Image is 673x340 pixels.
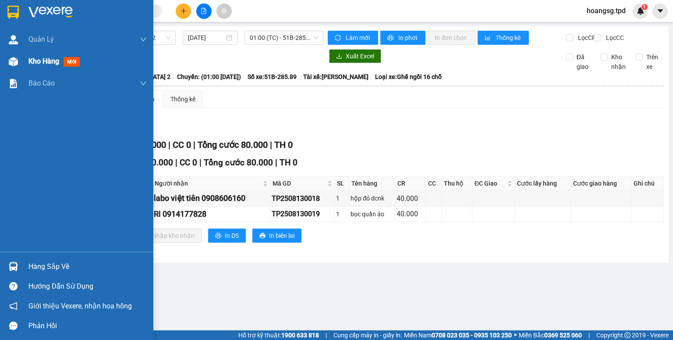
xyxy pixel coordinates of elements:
span: caret-down [656,7,664,15]
span: Kho hàng [28,57,59,65]
span: Người nhận [155,179,262,188]
span: CR 80.000 [134,157,173,168]
span: printer [215,233,221,240]
button: bar-chartThống kê [478,31,529,45]
span: Thống kê [496,33,522,43]
button: printerIn phơi [380,31,425,45]
span: CC 0 [173,140,191,150]
span: In biên lai [269,231,294,240]
div: Phản hồi [28,319,147,333]
span: Lọc CC [602,33,625,43]
img: warehouse-icon [9,262,18,271]
div: Hàng sắp về [28,260,147,273]
span: Loại xe: Ghế ngồi 16 chỗ [375,72,442,82]
span: Tổng cước 80.000 [198,140,268,150]
th: Thu hộ [442,176,472,191]
span: sync [335,35,342,42]
span: Báo cáo [28,78,55,89]
td: TP2508130019 [270,207,334,222]
span: Miền Bắc [519,330,582,340]
span: question-circle [9,282,18,290]
strong: 0708 023 035 - 0935 103 250 [432,332,512,339]
span: Số xe: 51B-285.89 [248,72,297,82]
th: SL [335,176,350,191]
span: down [140,36,147,43]
span: mới [64,57,80,67]
button: aim [216,4,232,19]
span: Kho nhận [608,52,629,72]
span: down [140,80,147,87]
span: Tài xế: [PERSON_NAME] [303,72,368,82]
div: TP2508130018 [272,193,333,204]
button: plus [176,4,191,19]
span: Hỗ trợ kỹ thuật: [238,330,319,340]
span: | [175,157,177,168]
span: download [336,53,342,60]
span: ĐC Giao [475,179,506,188]
div: 1 [336,209,348,219]
div: TP2508130019 [272,208,333,219]
span: ⚪️ [514,333,517,337]
span: | [199,157,202,168]
span: Tổng cước 80.000 [204,157,273,168]
span: message [9,322,18,330]
strong: 0369 525 060 [544,332,582,339]
th: Tên hàng [349,176,395,191]
span: hoangsg.tpd [580,5,633,16]
button: downloadXuất Excel [329,49,381,63]
span: printer [259,233,266,240]
th: Ghi chú [631,176,664,191]
img: warehouse-icon [9,57,18,66]
button: caret-down [652,4,668,19]
span: Đã giao [573,52,595,72]
input: 14/08/2025 [188,33,224,43]
th: Cước lấy hàng [515,176,570,191]
span: TH 0 [280,157,298,168]
span: 1 [643,4,646,10]
span: notification [9,302,18,310]
span: Miền Nam [404,330,512,340]
div: Thống kê [170,94,195,104]
span: Trên xe [643,52,664,72]
th: Cước giao hàng [571,176,632,191]
span: CC 0 [180,157,197,168]
div: bọc quần áo [351,209,393,219]
strong: 1900 633 818 [281,332,319,339]
span: Giới thiệu Vexere, nhận hoa hồng [28,301,132,311]
span: Lọc CR [574,33,597,43]
span: Cung cấp máy in - giấy in: [333,330,402,340]
button: syncLàm mới [328,31,378,45]
span: | [588,330,590,340]
div: Ri 0914177828 [154,208,269,220]
span: printer [387,35,395,42]
button: In đơn chọn [428,31,475,45]
span: Quản Lý [28,34,54,45]
sup: 1 [641,4,648,10]
span: TH 0 [274,140,293,150]
div: 1 [336,193,348,203]
span: aim [221,8,227,14]
span: 01:00 (TC) - 51B-285.89 [250,31,319,44]
span: plus [181,8,187,14]
img: solution-icon [9,79,18,88]
button: printerIn DS [208,229,246,243]
img: logo-vxr [7,6,19,19]
span: | [326,330,327,340]
span: Chuyến: (01:00 [DATE]) [177,72,241,82]
div: labo việt tiên 0908606160 [154,192,269,204]
span: In phơi [398,33,418,43]
button: file-add [196,4,212,19]
button: printerIn biên lai [252,229,301,243]
img: icon-new-feature [637,7,645,15]
span: In DS [225,231,239,240]
div: Hướng dẫn sử dụng [28,280,147,293]
span: file-add [201,8,207,14]
span: | [168,140,170,150]
img: warehouse-icon [9,35,18,44]
button: downloadNhập kho nhận [135,229,202,243]
div: 40.000 [397,208,424,219]
span: Xuất Excel [346,51,374,61]
div: hộp đỏ dcnk [351,193,393,203]
td: TP2508130018 [270,191,334,206]
span: Làm mới [346,33,371,43]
